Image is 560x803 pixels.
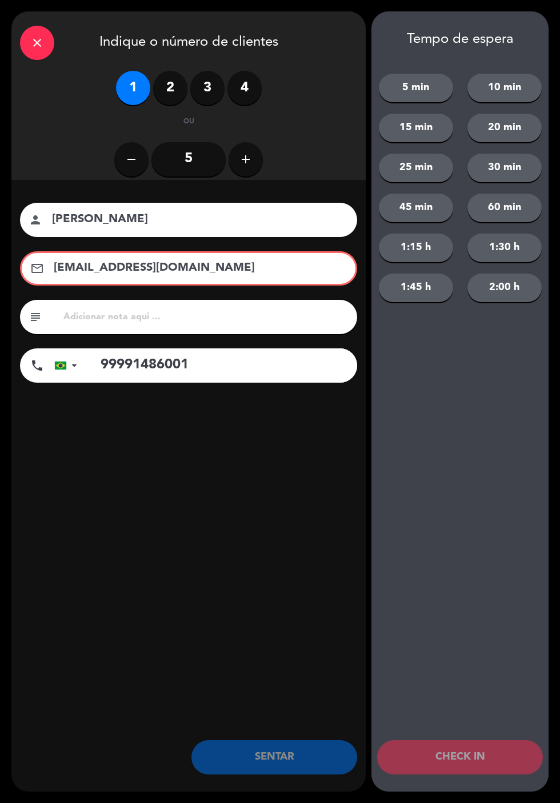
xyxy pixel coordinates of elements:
button: 25 min [379,154,453,182]
button: 5 min [379,74,453,102]
button: 20 min [467,114,542,142]
i: email [30,262,44,275]
button: 10 min [467,74,542,102]
label: 4 [227,71,262,105]
label: 1 [116,71,150,105]
i: subject [29,310,42,324]
label: 2 [153,71,187,105]
button: SENTAR [191,740,357,774]
label: 3 [190,71,225,105]
button: 30 min [467,154,542,182]
button: 45 min [379,194,453,222]
input: Correio eletrônico [53,258,341,278]
div: Indique o número de clientes [11,11,366,71]
button: 1:45 h [379,274,453,302]
input: Adicionar nota aqui ... [62,309,349,325]
button: CHECK IN [377,740,543,774]
button: 15 min [379,114,453,142]
i: person [29,213,42,227]
button: 2:00 h [467,274,542,302]
button: add [229,142,263,176]
button: 60 min [467,194,542,222]
div: Brazil (Brasil): +55 [55,349,81,382]
button: 1:15 h [379,234,453,262]
i: add [239,152,253,166]
i: phone [30,359,44,372]
div: Tempo de espera [371,31,549,48]
i: remove [125,152,138,166]
div: ou [170,117,207,128]
button: remove [114,142,149,176]
i: close [30,36,44,50]
input: nome do cliente [51,210,342,230]
button: 1:30 h [467,234,542,262]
